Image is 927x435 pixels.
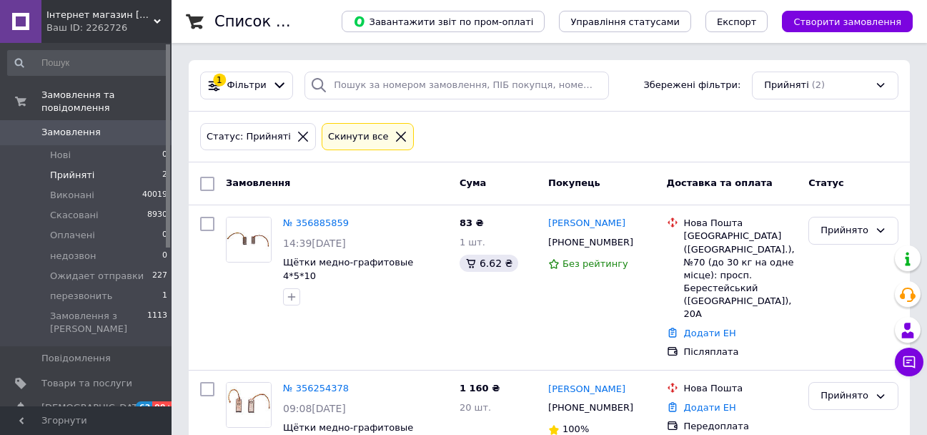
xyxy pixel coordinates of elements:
span: недозвон [50,250,96,263]
h1: Список замовлень [214,13,360,30]
span: Замовлення та повідомлення [41,89,172,114]
span: 100% [562,424,589,434]
span: Оплачені [50,229,95,242]
div: 6.62 ₴ [460,255,518,272]
button: Створити замовлення [782,11,913,32]
span: Cума [460,177,486,188]
span: 1 [162,290,167,303]
span: 1 шт. [460,237,485,248]
span: Замовлення з [PERSON_NAME] [50,310,147,336]
button: Управління статусами [559,11,691,32]
a: Створити замовлення [768,16,913,26]
span: 62 [136,401,152,414]
span: Покупець [548,177,600,188]
div: Cкинути все [325,129,392,145]
div: Післяплата [684,346,798,358]
span: Управління статусами [570,16,680,27]
span: Інтернет магазин Бензоград [46,9,154,21]
div: [PHONE_NUMBER] [545,399,636,417]
span: 20 шт. [460,402,491,413]
span: (2) [812,79,825,90]
span: 0 [162,229,167,242]
span: 99+ [152,401,176,414]
span: [DEMOGRAPHIC_DATA] [41,401,147,414]
button: Чат з покупцем [895,348,923,376]
input: Пошук за номером замовлення, ПІБ покупця, номером телефону, Email, номером накладної [304,72,608,99]
img: Фото товару [227,217,271,262]
span: Статус [808,177,844,188]
div: Ваш ID: 2262726 [46,21,172,34]
div: [PHONE_NUMBER] [545,233,636,252]
span: Завантажити звіт по пром-оплаті [353,15,533,28]
span: 14:39[DATE] [283,238,346,249]
span: Без рейтингу [562,258,628,269]
span: 227 [152,270,167,283]
div: Статус: Прийняті [204,129,294,145]
div: Прийнято [821,388,869,404]
span: Замовлення [41,126,101,139]
span: Експорт [717,16,757,27]
span: Товари та послуги [41,377,132,390]
div: Передоплата [684,420,798,433]
a: Додати ЕН [684,402,736,413]
span: 83 ₴ [460,217,484,228]
span: Фільтри [227,79,267,92]
button: Експорт [705,11,768,32]
a: Щётки медно-графитовые 4*5*10 [283,257,413,281]
span: Виконані [50,189,94,202]
div: [GEOGRAPHIC_DATA] ([GEOGRAPHIC_DATA].), №70 (до 30 кг на одне місце): просп. Берестейський ([GEOG... [684,230,798,321]
div: Нова Пошта [684,217,798,230]
div: 1 [213,74,226,87]
span: 1 160 ₴ [460,383,500,394]
span: Збережені фільтри: [643,79,740,92]
span: Ожидает отправки [50,270,144,283]
span: Доставка та оплата [667,177,773,188]
span: Повідомлення [41,352,111,365]
a: [PERSON_NAME] [548,217,625,230]
span: Прийняті [764,79,808,92]
span: 0 [162,250,167,263]
span: 1113 [147,310,167,336]
span: 09:08[DATE] [283,403,346,414]
span: Прийняті [50,169,94,182]
span: Нові [50,149,71,162]
span: 0 [162,149,167,162]
a: Фото товару [226,382,272,428]
a: [PERSON_NAME] [548,383,625,396]
a: № 356885859 [283,217,349,228]
input: Пошук [7,50,169,76]
a: Фото товару [226,217,272,263]
span: 2 [162,169,167,182]
span: Замовлення [226,177,290,188]
span: 8930 [147,209,167,222]
a: Додати ЕН [684,328,736,338]
div: Прийнято [821,223,869,238]
span: перезвонить [50,290,112,303]
a: № 356254378 [283,383,349,394]
span: Створити замовлення [793,16,901,27]
button: Завантажити звіт по пром-оплаті [342,11,545,32]
span: Скасовані [50,209,99,222]
span: 40019 [142,189,167,202]
img: Фото товару [227,383,271,427]
div: Нова Пошта [684,382,798,395]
